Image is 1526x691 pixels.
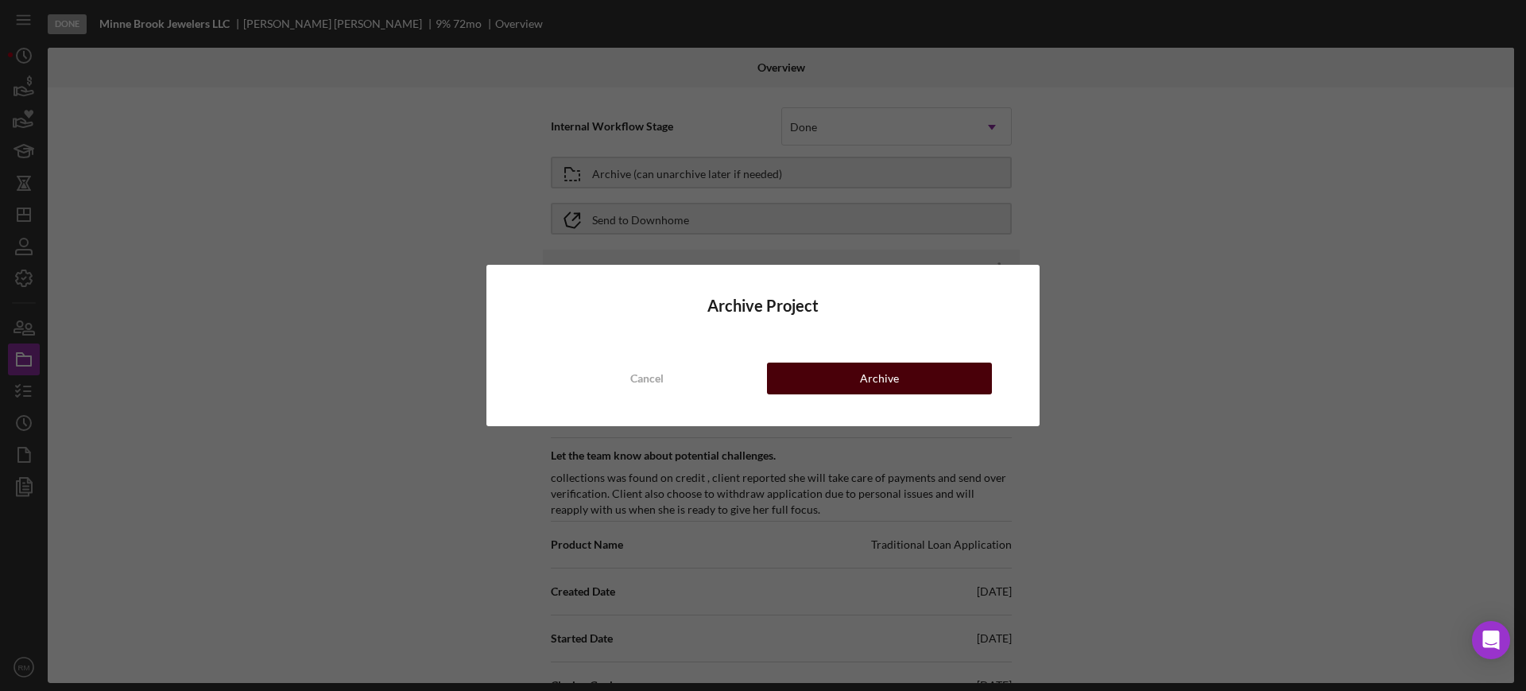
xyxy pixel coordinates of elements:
[1472,621,1510,659] div: Open Intercom Messenger
[630,363,664,394] div: Cancel
[860,363,899,394] div: Archive
[534,363,759,394] button: Cancel
[767,363,992,394] button: Archive
[534,297,992,315] h4: Archive Project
